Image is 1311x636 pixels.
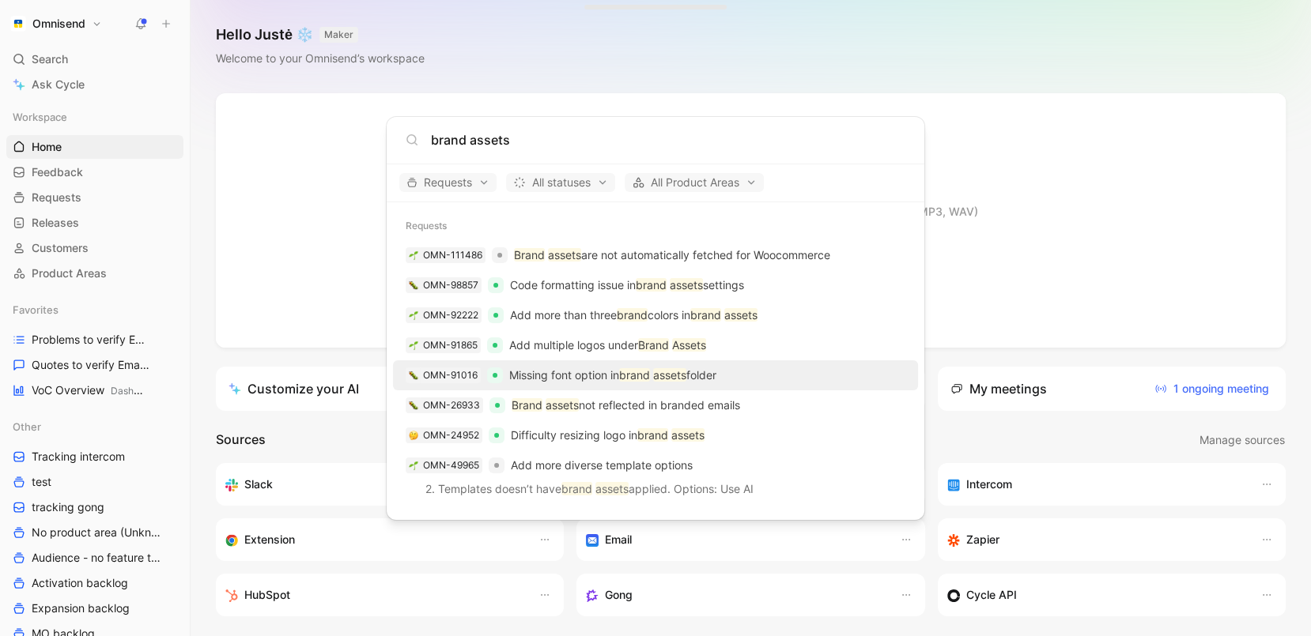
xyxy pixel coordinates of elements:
[514,248,545,262] mark: Brand
[690,308,721,322] mark: brand
[561,482,592,495] mark: brand
[393,270,918,300] a: 🐛OMN-98857Code formatting issue inbrand assetssettings
[548,248,581,262] mark: assets
[511,426,705,445] p: Difficulty resizing logo in
[409,310,418,320] img: 🌱
[409,250,418,260] img: 🌱
[409,431,418,440] img: 🤔
[423,427,479,443] div: OMN-24952
[393,390,918,420] a: 🐛OMN-26933Brand assetsnot reflected in branded emails
[595,482,629,495] mark: assets
[409,371,418,380] img: 🐛
[632,173,757,192] span: All Product Areas
[724,308,758,322] mark: assets
[509,336,706,355] p: Add multiple logos under
[393,240,918,270] a: 🌱OMN-111486Brand assetsare not automatically fetched for Woocommerce
[619,368,650,382] mark: brand
[514,246,830,265] p: are not automatically fetched for Woocommerce
[510,276,744,295] p: Code formatting issue in settings
[399,173,497,192] button: Requests
[510,306,758,325] p: Add more than three colors in
[506,173,615,192] button: All statuses
[509,366,716,385] p: Missing font option in folder
[513,173,608,192] span: All statuses
[423,307,478,323] div: OMN-92222
[653,368,686,382] mark: assets
[393,360,918,390] a: 🐛OMN-91016Missing font option inbrand assetsfolder
[512,396,740,415] p: not reflected in branded emails
[423,397,480,413] div: OMN-26933
[393,330,918,360] a: 🌱OMN-91865Add multiple logos underBrand Assets
[423,277,478,293] div: OMN-98857
[672,338,706,352] mark: Assets
[546,398,579,412] mark: assets
[625,173,764,192] button: All Product Areas
[636,278,667,292] mark: brand
[409,461,418,470] img: 🌱
[387,212,924,240] div: Requests
[431,130,905,149] input: Type a command or search anything
[423,367,478,383] div: OMN-91016
[617,308,648,322] mark: brand
[393,300,918,330] a: 🌱OMN-92222Add more than threebrandcolors inbrand assets
[512,398,542,412] mark: Brand
[409,401,418,410] img: 🐛
[423,457,479,473] div: OMN-49965
[406,173,489,192] span: Requests
[638,338,669,352] mark: Brand
[409,341,418,350] img: 🌱
[393,420,918,450] a: 🤔OMN-24952Difficulty resizing logo inbrand assets
[637,428,668,442] mark: brand
[671,428,705,442] mark: assets
[409,280,418,290] img: 🐛
[423,247,482,263] div: OMN-111486
[511,458,693,472] span: Add more diverse template options
[670,278,703,292] mark: assets
[398,480,913,503] p: 2. Templates doesn’t have applied. Options: Use AI
[393,450,918,504] a: 🌱OMN-49965Add more diverse template options2. Templates doesn’t havebrand assetsapplied. Options:...
[423,337,478,353] div: OMN-91865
